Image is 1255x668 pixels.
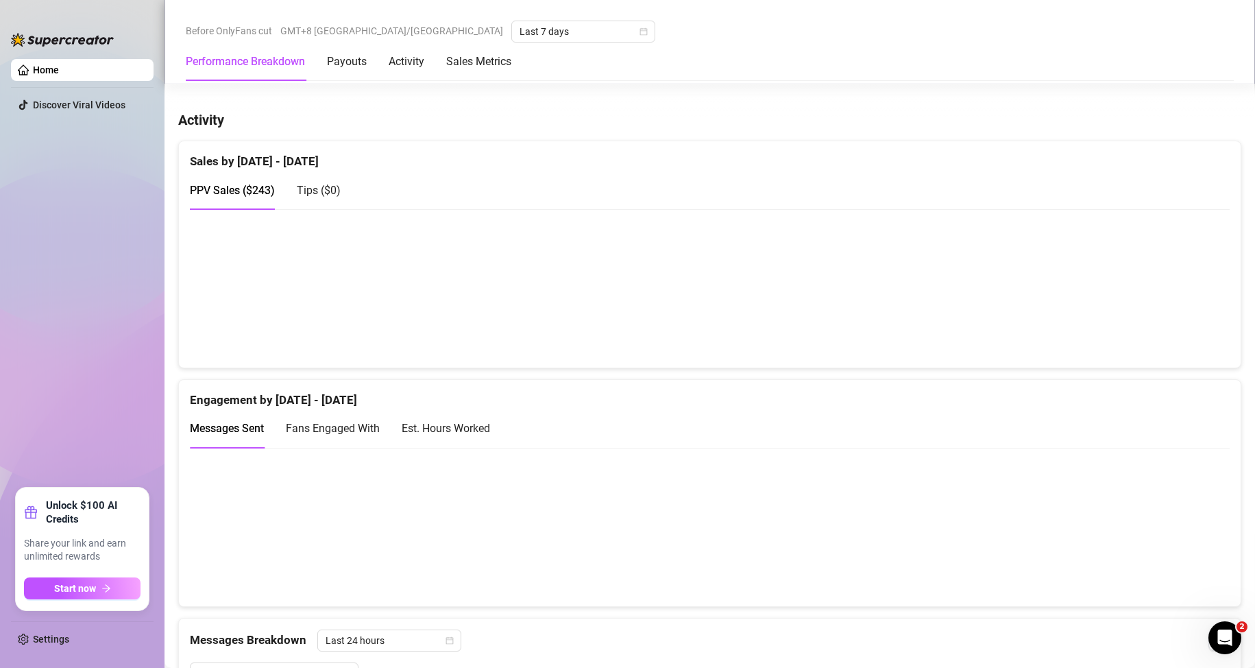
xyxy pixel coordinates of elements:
span: Fans Engaged With [286,422,380,435]
h4: Activity [178,110,1241,130]
span: Start now [54,583,96,594]
span: Messages Sent [190,422,264,435]
strong: Unlock $100 AI Credits [46,499,141,526]
div: Messages Breakdown [190,630,1230,652]
a: Discover Viral Videos [33,99,125,110]
div: Performance Breakdown [186,53,305,70]
div: Sales Metrics [446,53,511,70]
img: logo-BBDzfeDw.svg [11,33,114,47]
div: Activity [389,53,424,70]
a: Settings [33,634,69,645]
span: Last 7 days [520,21,647,42]
span: calendar [639,27,648,36]
span: GMT+8 [GEOGRAPHIC_DATA]/[GEOGRAPHIC_DATA] [280,21,503,41]
span: gift [24,505,38,519]
span: Last 24 hours [326,630,453,651]
span: Share your link and earn unlimited rewards [24,537,141,564]
a: Home [33,64,59,75]
span: calendar [446,636,454,645]
div: Engagement by [DATE] - [DATE] [190,380,1230,409]
span: arrow-right [101,584,111,593]
div: Est. Hours Worked [402,420,490,437]
div: Payouts [327,53,367,70]
iframe: Intercom live chat [1208,621,1241,654]
button: Start nowarrow-right [24,577,141,599]
div: Sales by [DATE] - [DATE] [190,141,1230,171]
span: Before OnlyFans cut [186,21,272,41]
span: PPV Sales ( $243 ) [190,184,275,197]
span: Tips ( $0 ) [297,184,341,197]
span: 2 [1236,621,1247,632]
